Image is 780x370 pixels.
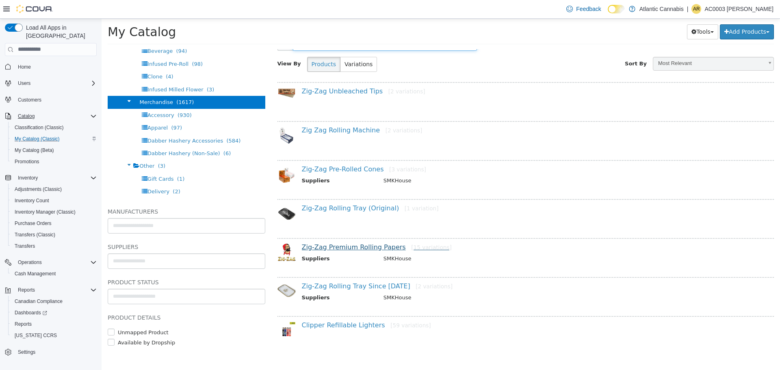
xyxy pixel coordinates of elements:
[176,225,194,242] img: 150
[16,5,53,13] img: Cova
[11,308,97,318] span: Dashboards
[639,4,684,14] p: Atlantic Cannabis
[276,275,654,285] td: SMKHouse
[15,158,39,165] span: Promotions
[46,119,121,125] span: Dabber Hashery Accessories
[15,173,41,183] button: Inventory
[11,331,97,340] span: Washington CCRS
[11,123,97,132] span: Classification (Classic)
[15,270,56,277] span: Cash Management
[2,61,100,73] button: Home
[11,145,97,155] span: My Catalog (Beta)
[704,4,773,14] p: AC0003 [PERSON_NAME]
[15,197,49,204] span: Inventory Count
[176,69,194,80] img: 150
[11,207,79,217] a: Inventory Manager (Classic)
[11,196,52,206] a: Inventory Count
[2,346,100,358] button: Settings
[303,186,337,193] small: [1 variation]
[38,80,71,87] span: Merchandise
[200,158,276,168] th: Suppliers
[15,243,35,249] span: Transfers
[125,119,139,125] span: (584)
[176,264,194,279] img: 150
[90,42,101,48] span: (98)
[46,93,73,100] span: Accessory
[75,80,92,87] span: (1617)
[15,285,97,295] span: Reports
[585,6,617,21] button: Tools
[11,319,35,329] a: Reports
[71,170,78,176] span: (2)
[18,64,31,70] span: Home
[15,309,47,316] span: Dashboards
[11,219,55,228] a: Purchase Orders
[608,5,625,13] input: Dark Mode
[76,93,90,100] span: (930)
[18,259,42,266] span: Operations
[75,29,86,35] span: (94)
[15,111,38,121] button: Catalog
[15,220,52,227] span: Purchase Orders
[15,285,38,295] button: Reports
[289,303,329,310] small: [59 variations]
[14,310,67,318] label: Unmapped Product
[8,268,100,279] button: Cash Management
[200,186,337,193] a: Zig-Zag Rolling Tray (Original)[1 variation]
[11,296,97,306] span: Canadian Compliance
[15,124,64,131] span: Classification (Classic)
[200,225,350,232] a: Zig-Zag Premium Rolling Papers[15 variations]
[38,144,53,150] span: Other
[11,230,58,240] a: Transfers (Classic)
[15,173,97,183] span: Inventory
[200,69,324,76] a: Zig-Zag Unbleached Tips[2 variations]
[687,4,689,14] p: |
[8,240,100,252] button: Transfers
[46,55,61,61] span: Clone
[6,259,164,268] h5: Product Status
[11,269,59,279] a: Cash Management
[15,62,97,72] span: Home
[287,69,324,76] small: [2 variations]
[15,209,76,215] span: Inventory Manager (Classic)
[200,275,276,285] th: Suppliers
[276,236,654,246] td: SMKHouse
[46,42,87,48] span: Infused Pre-Roll
[11,319,97,329] span: Reports
[11,219,97,228] span: Purchase Orders
[8,206,100,218] button: Inventory Manager (Classic)
[691,4,701,14] div: AC0003 Ryan Jon
[6,6,74,20] span: My Catalog
[200,147,325,154] a: Zig-Zag Pre-Rolled Cones[3 variations]
[11,241,38,251] a: Transfers
[200,303,329,310] a: Clipper Refillable Lighters[59 variations]
[76,157,83,163] span: (1)
[46,29,71,35] span: Beverage
[56,144,64,150] span: (3)
[15,332,57,339] span: [US_STATE] CCRS
[18,349,35,355] span: Settings
[2,257,100,268] button: Operations
[11,123,67,132] a: Classification (Classic)
[18,113,35,119] span: Catalog
[2,94,100,106] button: Customers
[576,5,601,13] span: Feedback
[176,108,194,126] img: 150
[15,321,32,327] span: Reports
[18,175,38,181] span: Inventory
[15,78,34,88] button: Users
[46,132,118,138] span: Dabber Hashery (Non-Sale)
[8,307,100,318] a: Dashboards
[15,347,39,357] a: Settings
[2,110,100,122] button: Catalog
[8,122,100,133] button: Classification (Classic)
[8,133,100,145] button: My Catalog (Classic)
[8,218,100,229] button: Purchase Orders
[284,108,321,115] small: [2 variations]
[8,229,100,240] button: Transfers (Classic)
[11,241,97,251] span: Transfers
[11,184,97,194] span: Adjustments (Classic)
[176,147,194,165] img: 150
[552,39,661,51] span: Most Relevant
